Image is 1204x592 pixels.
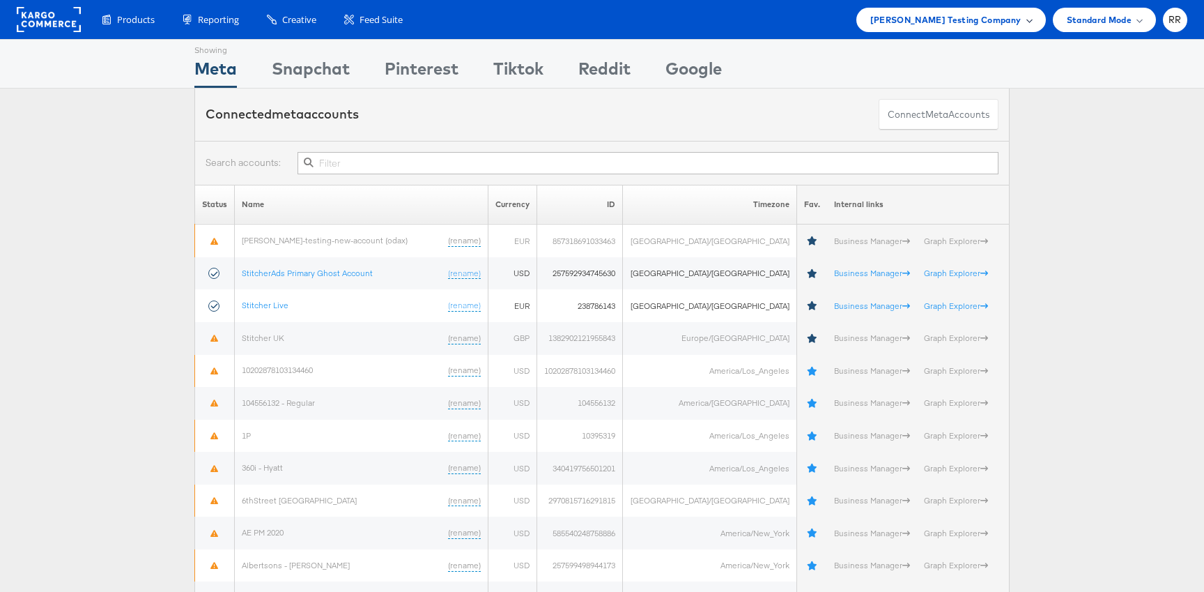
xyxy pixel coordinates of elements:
td: 857318691033463 [537,225,623,257]
td: USD [488,387,537,420]
a: 10202878103134460 [242,365,313,375]
a: Business Manager [834,430,910,441]
div: Meta [194,56,237,88]
td: Europe/[GEOGRAPHIC_DATA] [623,322,796,355]
td: America/New_York [623,549,796,582]
th: Currency [488,185,537,225]
a: (rename) [448,397,481,409]
a: [PERSON_NAME]-testing-new-account (odax) [242,235,408,245]
th: Name [235,185,488,225]
td: USD [488,355,537,388]
a: (rename) [448,495,481,507]
div: Snapchat [272,56,350,88]
button: ConnectmetaAccounts [879,99,998,130]
td: 340419756501201 [537,452,623,485]
a: 1P [242,430,251,441]
div: Google [665,56,722,88]
span: Feed Suite [360,13,403,26]
a: Business Manager [834,365,910,376]
a: Graph Explorer [924,495,988,506]
a: StitcherAds Primary Ghost Account [242,268,373,278]
th: Status [195,185,235,225]
td: 257592934745630 [537,257,623,290]
input: Filter [298,152,998,174]
a: Graph Explorer [924,333,988,343]
a: (rename) [448,365,481,377]
td: EUR [488,225,537,257]
td: USD [488,517,537,549]
a: AE PM 2020 [242,527,284,538]
td: USD [488,257,537,290]
a: Graph Explorer [924,365,988,376]
a: Business Manager [834,495,910,506]
td: GBP [488,322,537,355]
td: 104556132 [537,387,623,420]
div: Connected accounts [206,105,359,123]
a: Graph Explorer [924,528,988,538]
a: Business Manager [834,463,910,473]
td: America/New_York [623,517,796,549]
td: [GEOGRAPHIC_DATA]/[GEOGRAPHIC_DATA] [623,289,796,322]
td: 2970815716291815 [537,485,623,517]
span: Creative [282,13,316,26]
th: ID [537,185,623,225]
span: meta [925,108,948,121]
th: Timezone [623,185,796,225]
a: Business Manager [834,268,910,278]
a: (rename) [448,462,481,474]
span: Reporting [198,13,239,26]
td: America/Los_Angeles [623,355,796,388]
div: Reddit [578,56,631,88]
a: Business Manager [834,397,910,408]
a: (rename) [448,560,481,572]
a: Graph Explorer [924,463,988,473]
td: America/Los_Angeles [623,452,796,485]
a: Graph Explorer [924,397,988,408]
a: (rename) [448,268,481,280]
td: EUR [488,289,537,322]
a: (rename) [448,527,481,539]
a: Business Manager [834,333,910,343]
a: Graph Explorer [924,301,988,311]
div: Showing [194,40,237,56]
a: Business Manager [834,528,910,538]
a: (rename) [448,333,481,344]
td: USD [488,485,537,517]
a: Graph Explorer [924,560,988,570]
a: Business Manager [834,560,910,570]
td: 585540248758886 [537,517,623,549]
td: USD [488,420,537,453]
div: Tiktok [493,56,543,88]
a: Stitcher UK [242,333,284,343]
a: Business Manager [834,236,910,246]
a: Business Manager [834,301,910,311]
td: 10202878103134460 [537,355,623,388]
a: Stitcher Live [242,300,288,310]
td: [GEOGRAPHIC_DATA]/[GEOGRAPHIC_DATA] [623,257,796,290]
span: [PERSON_NAME] Testing Company [870,13,1021,27]
span: Products [117,13,155,26]
span: meta [272,106,304,122]
a: Graph Explorer [924,268,988,278]
a: Graph Explorer [924,236,988,246]
a: (rename) [448,235,481,247]
td: [GEOGRAPHIC_DATA]/[GEOGRAPHIC_DATA] [623,485,796,517]
a: Albertsons - [PERSON_NAME] [242,560,350,570]
td: 1382902121955843 [537,322,623,355]
td: USD [488,549,537,582]
a: (rename) [448,430,481,442]
td: 10395319 [537,420,623,453]
a: 104556132 - Regular [242,397,315,408]
td: America/[GEOGRAPHIC_DATA] [623,387,796,420]
td: [GEOGRAPHIC_DATA]/[GEOGRAPHIC_DATA] [623,225,796,257]
td: America/Los_Angeles [623,420,796,453]
td: USD [488,452,537,485]
a: (rename) [448,300,481,312]
span: Standard Mode [1067,13,1132,27]
span: RR [1168,15,1182,24]
td: 257599498944173 [537,549,623,582]
div: Pinterest [385,56,458,88]
a: Graph Explorer [924,430,988,441]
td: 238786143 [537,289,623,322]
a: 360i - Hyatt [242,462,283,473]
